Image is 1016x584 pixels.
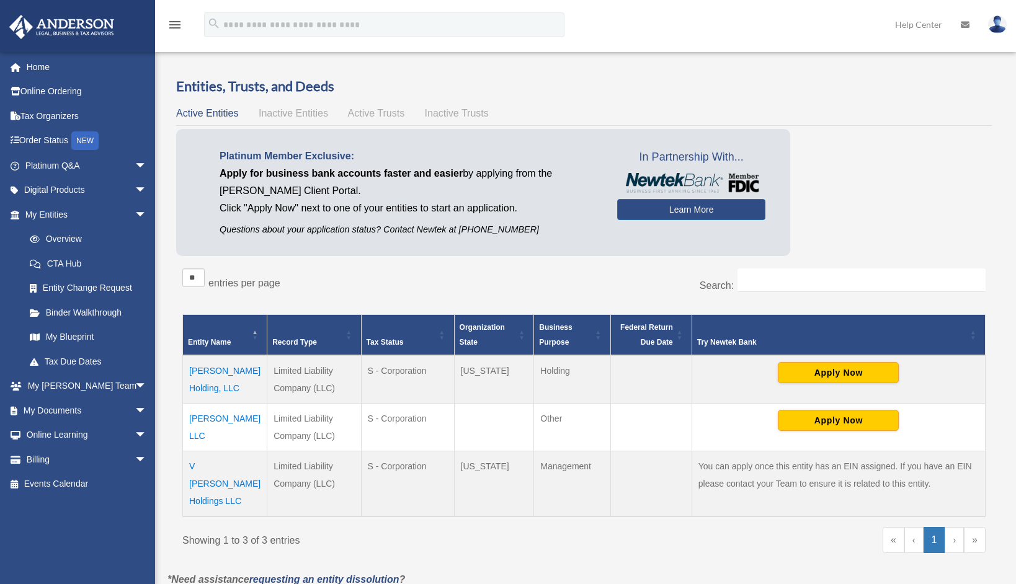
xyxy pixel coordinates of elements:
[182,527,575,549] div: Showing 1 to 3 of 3 entries
[460,323,505,347] span: Organization State
[534,403,610,451] td: Other
[454,355,534,404] td: [US_STATE]
[367,338,404,347] span: Tax Status
[220,148,599,165] p: Platinum Member Exclusive:
[9,202,159,227] a: My Entitiesarrow_drop_down
[539,323,572,347] span: Business Purpose
[454,314,534,355] th: Organization State: Activate to sort
[534,355,610,404] td: Holding
[135,178,159,203] span: arrow_drop_down
[167,17,182,32] i: menu
[778,362,899,383] button: Apply Now
[361,403,454,451] td: S - Corporation
[700,280,734,291] label: Search:
[610,314,692,355] th: Federal Return Due Date: Activate to sort
[9,104,166,128] a: Tax Organizers
[6,15,118,39] img: Anderson Advisors Platinum Portal
[207,17,221,30] i: search
[692,451,985,516] td: You can apply once this entity has an EIN assigned. If you have an EIN please contact your Team t...
[220,222,599,237] p: Questions about your application status? Contact Newtek at [PHONE_NUMBER]
[17,325,159,350] a: My Blueprint
[9,153,166,178] a: Platinum Q&Aarrow_drop_down
[904,527,924,553] a: Previous
[259,108,328,118] span: Inactive Entities
[183,314,267,355] th: Entity Name: Activate to invert sorting
[17,227,153,252] a: Overview
[361,451,454,516] td: S - Corporation
[9,178,166,203] a: Digital Productsarrow_drop_down
[135,447,159,472] span: arrow_drop_down
[454,451,534,516] td: [US_STATE]
[924,527,945,553] a: 1
[617,199,765,220] a: Learn More
[208,278,280,288] label: entries per page
[267,451,361,516] td: Limited Liability Company (LLC)
[988,15,1007,33] img: User Pic
[267,314,361,355] th: Record Type: Activate to sort
[220,165,599,200] p: by applying from the [PERSON_NAME] Client Portal.
[361,355,454,404] td: S - Corporation
[9,374,166,399] a: My [PERSON_NAME] Teamarrow_drop_down
[425,108,489,118] span: Inactive Trusts
[9,447,166,472] a: Billingarrow_drop_down
[135,423,159,448] span: arrow_drop_down
[17,300,159,325] a: Binder Walkthrough
[9,472,166,497] a: Events Calendar
[220,200,599,217] p: Click "Apply Now" next to one of your entities to start an application.
[534,451,610,516] td: Management
[135,398,159,423] span: arrow_drop_down
[883,527,904,553] a: First
[188,338,231,347] span: Entity Name
[9,128,166,154] a: Order StatusNEW
[17,251,159,276] a: CTA Hub
[620,323,673,347] span: Federal Return Due Date
[692,314,985,355] th: Try Newtek Bank : Activate to sort
[9,79,166,104] a: Online Ordering
[267,355,361,404] td: Limited Liability Company (LLC)
[534,314,610,355] th: Business Purpose: Activate to sort
[9,423,166,448] a: Online Learningarrow_drop_down
[361,314,454,355] th: Tax Status: Activate to sort
[17,349,159,374] a: Tax Due Dates
[697,335,966,350] div: Try Newtek Bank
[71,131,99,150] div: NEW
[135,374,159,399] span: arrow_drop_down
[272,338,317,347] span: Record Type
[183,355,267,404] td: [PERSON_NAME] Holding, LLC
[176,108,238,118] span: Active Entities
[945,527,964,553] a: Next
[9,398,166,423] a: My Documentsarrow_drop_down
[183,403,267,451] td: [PERSON_NAME] LLC
[964,527,986,553] a: Last
[220,168,463,179] span: Apply for business bank accounts faster and easier
[176,77,992,96] h3: Entities, Trusts, and Deeds
[778,410,899,431] button: Apply Now
[348,108,405,118] span: Active Trusts
[9,55,166,79] a: Home
[135,202,159,228] span: arrow_drop_down
[17,276,159,301] a: Entity Change Request
[267,403,361,451] td: Limited Liability Company (LLC)
[617,148,765,167] span: In Partnership With...
[135,153,159,179] span: arrow_drop_down
[167,22,182,32] a: menu
[623,173,759,193] img: NewtekBankLogoSM.png
[183,451,267,516] td: V [PERSON_NAME] Holdings LLC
